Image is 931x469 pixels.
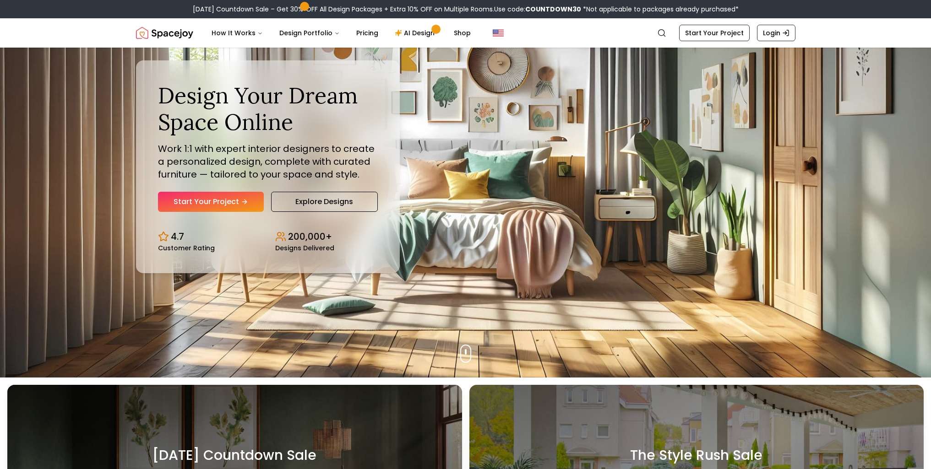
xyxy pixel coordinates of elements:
[581,5,739,14] span: *Not applicable to packages already purchased*
[158,192,264,212] a: Start Your Project
[193,5,739,14] div: [DATE] Countdown Sale – Get 30% OFF All Design Packages + Extra 10% OFF on Multiple Rooms.
[494,5,581,14] span: Use code:
[204,24,270,42] button: How It Works
[271,192,378,212] a: Explore Designs
[204,24,478,42] nav: Main
[757,25,795,41] a: Login
[158,245,215,251] small: Customer Rating
[630,447,762,464] h3: The Style Rush Sale
[525,5,581,14] b: COUNTDOWN30
[158,82,378,135] h1: Design Your Dream Space Online
[288,230,332,243] p: 200,000+
[171,230,184,243] p: 4.7
[275,245,334,251] small: Designs Delivered
[387,24,445,42] a: AI Design
[679,25,750,41] a: Start Your Project
[272,24,347,42] button: Design Portfolio
[493,27,504,38] img: United States
[152,447,316,464] h3: [DATE] Countdown Sale
[136,24,193,42] img: Spacejoy Logo
[158,223,378,251] div: Design stats
[158,142,378,181] p: Work 1:1 with expert interior designers to create a personalized design, complete with curated fu...
[349,24,386,42] a: Pricing
[446,24,478,42] a: Shop
[136,24,193,42] a: Spacejoy
[136,18,795,48] nav: Global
